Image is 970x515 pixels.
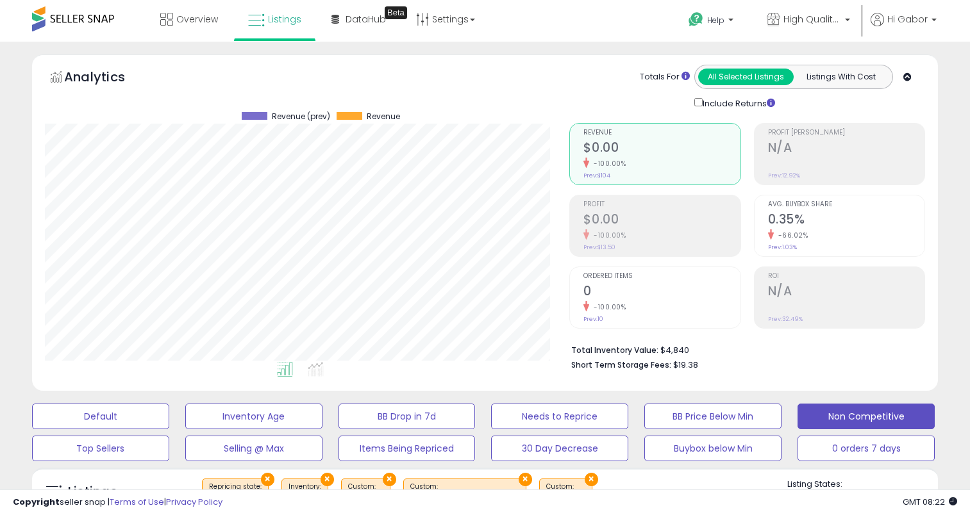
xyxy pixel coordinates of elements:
a: Help [678,2,746,42]
button: Top Sellers [32,436,169,461]
button: BB Price Below Min [644,404,782,429]
span: Revenue [583,129,740,136]
small: Prev: 1.03% [768,243,797,251]
span: Overview [176,13,218,26]
span: Avg. Buybox Share [768,201,924,208]
h2: $0.00 [583,140,740,158]
button: Selling @ Max [185,436,322,461]
button: Inventory Age [185,404,322,429]
h2: 0.35% [768,212,924,229]
button: Listings With Cost [793,69,889,85]
div: Include Returns [685,95,790,110]
small: Prev: $104 [583,172,610,179]
a: Hi Gabor [871,13,937,42]
span: ROI [768,273,924,280]
small: Prev: $13.50 [583,243,615,251]
a: Privacy Policy [166,496,222,508]
button: × [519,473,532,486]
small: -100.00% [589,159,626,168]
strong: Copyright [13,496,60,508]
span: DataHub [346,13,386,26]
h5: Analytics [64,68,150,89]
h2: 0 [583,284,740,301]
button: Buybox below Min [644,436,782,461]
small: -100.00% [589,231,626,240]
span: Revenue [367,112,400,121]
small: Prev: 12.92% [768,172,800,179]
span: Ordered Items [583,273,740,280]
button: All Selected Listings [698,69,794,85]
span: Profit [583,201,740,208]
h2: N/A [768,140,924,158]
button: Non Competitive [798,404,935,429]
span: Revenue (prev) [272,112,330,121]
h2: N/A [768,284,924,301]
button: × [383,473,396,486]
span: 2025-10-13 08:22 GMT [903,496,957,508]
span: $19.38 [673,359,698,371]
span: Hi Gabor [887,13,928,26]
button: × [261,473,274,486]
a: Terms of Use [110,496,164,508]
h2: $0.00 [583,212,740,229]
small: Prev: 10 [583,315,603,323]
div: seller snap | | [13,496,222,509]
button: × [585,473,598,486]
button: × [321,473,334,486]
span: Help [707,15,724,26]
button: BB Drop in 7d [339,404,476,429]
b: Short Term Storage Fees: [571,359,671,370]
button: 30 Day Decrease [491,436,628,461]
small: Prev: 32.49% [768,315,803,323]
button: Items Being Repriced [339,436,476,461]
li: $4,840 [571,341,916,357]
span: Listings [268,13,301,26]
small: -100.00% [589,302,626,312]
b: Total Inventory Value: [571,345,658,356]
small: -66.02% [774,231,808,240]
div: Totals For [640,71,690,83]
span: Profit [PERSON_NAME] [768,129,924,136]
button: Default [32,404,169,429]
i: Get Help [688,12,704,28]
button: 0 orders 7 days [798,436,935,461]
span: High Quality Good Prices [783,13,841,26]
div: Tooltip anchor [385,6,407,19]
button: Needs to Reprice [491,404,628,429]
